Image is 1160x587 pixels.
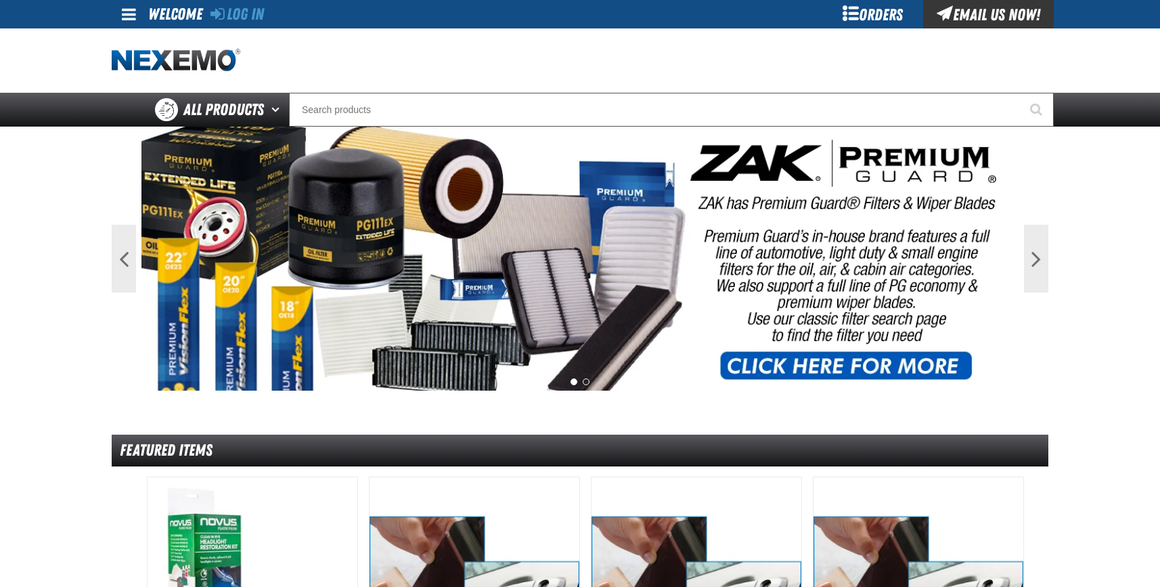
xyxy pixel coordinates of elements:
[183,97,264,122] span: All Products
[112,435,1048,466] div: Featured Items
[210,5,264,24] a: Log In
[1020,93,1054,127] button: Start Searching
[267,93,289,127] button: Open All Products pages
[289,93,1054,127] input: Search
[583,378,589,385] button: 2 of 2
[112,49,240,72] img: Nexemo logo
[141,127,1019,391] img: PG Filters & Wipers
[112,225,136,292] button: Previous
[571,378,577,385] button: 1 of 2
[1024,225,1048,292] button: Next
